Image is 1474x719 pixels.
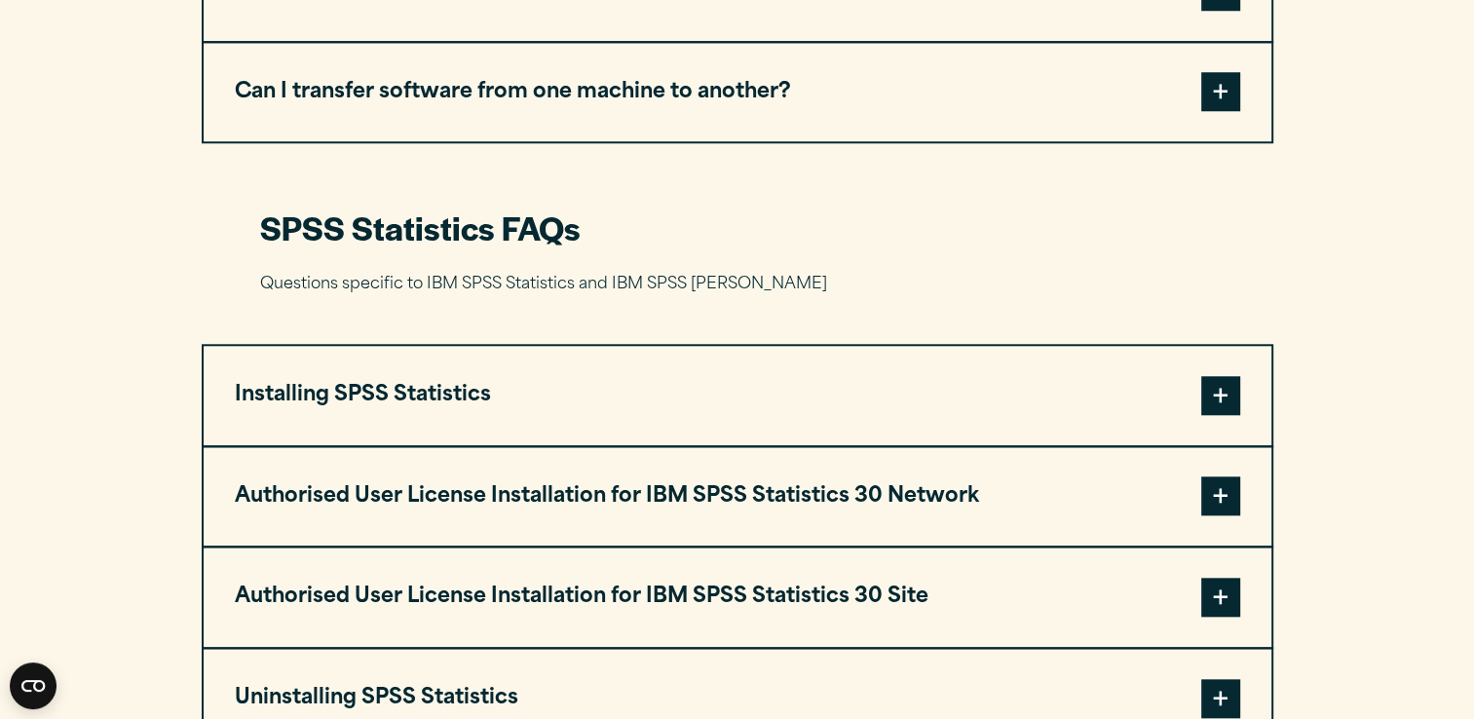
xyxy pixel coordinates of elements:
[204,548,1271,647] button: Authorised User License Installation for IBM SPSS Statistics 30 Site
[10,662,57,709] button: Open CMP widget
[204,43,1271,142] button: Can I transfer software from one machine to another?
[260,271,1215,299] p: Questions specific to IBM SPSS Statistics and IBM SPSS [PERSON_NAME]
[260,206,1215,249] h2: SPSS Statistics FAQs
[204,346,1271,445] button: Installing SPSS Statistics
[204,447,1271,547] button: Authorised User License Installation for IBM SPSS Statistics 30 Network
